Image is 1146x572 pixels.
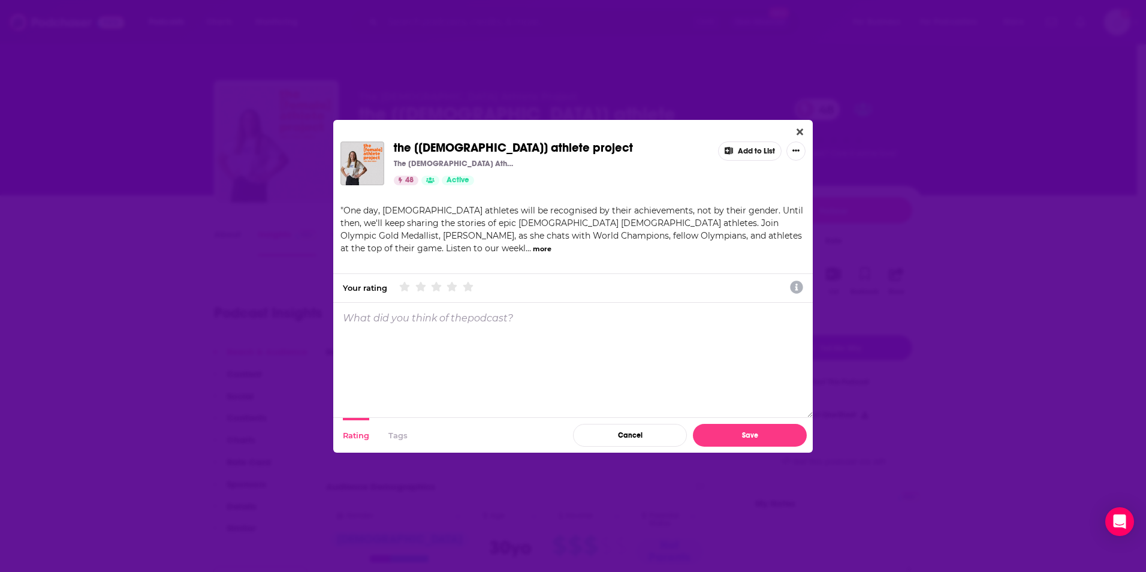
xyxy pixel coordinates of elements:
a: 48 [394,176,418,185]
button: Close [792,125,808,140]
button: more [533,244,551,254]
span: ... [526,243,531,254]
a: Show additional information [790,279,803,296]
p: The [DEMOGRAPHIC_DATA] Athlete Project [394,159,514,168]
span: One day, [DEMOGRAPHIC_DATA] athletes will be recognised by their achievements, not by their gende... [340,205,803,254]
a: the [[DEMOGRAPHIC_DATA]] athlete project [394,142,633,155]
button: Show More Button [786,142,806,161]
span: the [[DEMOGRAPHIC_DATA]] athlete project [394,140,633,155]
span: Active [447,174,469,186]
button: Add to List [718,142,782,161]
button: Rating [343,418,369,453]
div: Open Intercom Messenger [1105,507,1134,536]
span: " [340,205,803,254]
img: the [female] athlete project [340,142,384,185]
button: Tags [388,418,408,453]
button: Cancel [573,424,687,447]
a: Active [442,176,474,185]
span: 48 [405,174,414,186]
div: Your rating [343,283,387,293]
p: What did you think of the podcast ? [343,312,513,324]
button: Save [693,424,807,447]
